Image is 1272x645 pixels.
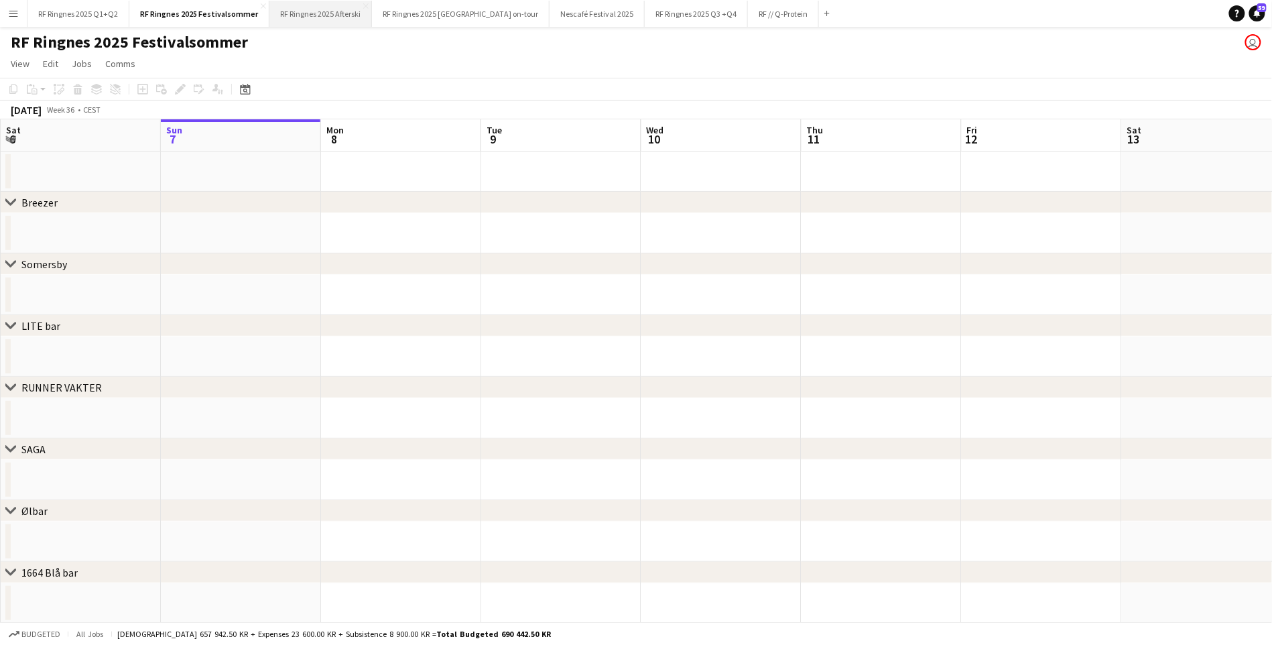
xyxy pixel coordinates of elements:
[269,1,372,27] button: RF Ringnes 2025 Afterski
[487,124,502,136] span: Tue
[129,1,269,27] button: RF Ringnes 2025 Festivalsommer
[72,58,92,70] span: Jobs
[21,196,58,209] div: Breezer
[117,629,551,639] div: [DEMOGRAPHIC_DATA] 657 942.50 KR + Expenses 23 600.00 KR + Subsistence 8 900.00 KR =
[324,131,344,147] span: 8
[11,58,29,70] span: View
[83,105,101,115] div: CEST
[485,131,502,147] span: 9
[21,381,102,394] div: RUNNER VAKTER
[21,319,60,333] div: LITE bar
[1125,131,1142,147] span: 13
[21,566,78,579] div: 1664 Blå bar
[27,1,129,27] button: RF Ringnes 2025 Q1+Q2
[105,58,135,70] span: Comms
[38,55,64,72] a: Edit
[21,504,48,518] div: Ølbar
[4,131,21,147] span: 6
[44,105,78,115] span: Week 36
[326,124,344,136] span: Mon
[74,629,106,639] span: All jobs
[967,124,978,136] span: Fri
[748,1,819,27] button: RF // Q-Protein
[21,630,60,639] span: Budgeted
[436,629,551,639] span: Total Budgeted 690 442.50 KR
[11,103,42,117] div: [DATE]
[1245,34,1261,50] app-user-avatar: Wilmer Borgnes
[645,1,748,27] button: RF Ringnes 2025 Q3 +Q4
[645,131,664,147] span: 10
[66,55,97,72] a: Jobs
[372,1,550,27] button: RF Ringnes 2025 [GEOGRAPHIC_DATA] on-tour
[11,32,248,52] h1: RF Ringnes 2025 Festivalsommer
[21,443,46,456] div: SAGA
[1249,5,1265,21] a: 59
[21,257,67,271] div: Somersby
[805,131,824,147] span: 11
[1257,3,1267,12] span: 59
[807,124,824,136] span: Thu
[166,124,182,136] span: Sun
[100,55,141,72] a: Comms
[647,124,664,136] span: Wed
[164,131,182,147] span: 7
[965,131,978,147] span: 12
[5,55,35,72] a: View
[7,627,62,642] button: Budgeted
[6,124,21,136] span: Sat
[1127,124,1142,136] span: Sat
[43,58,58,70] span: Edit
[550,1,645,27] button: Nescafé Festival 2025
